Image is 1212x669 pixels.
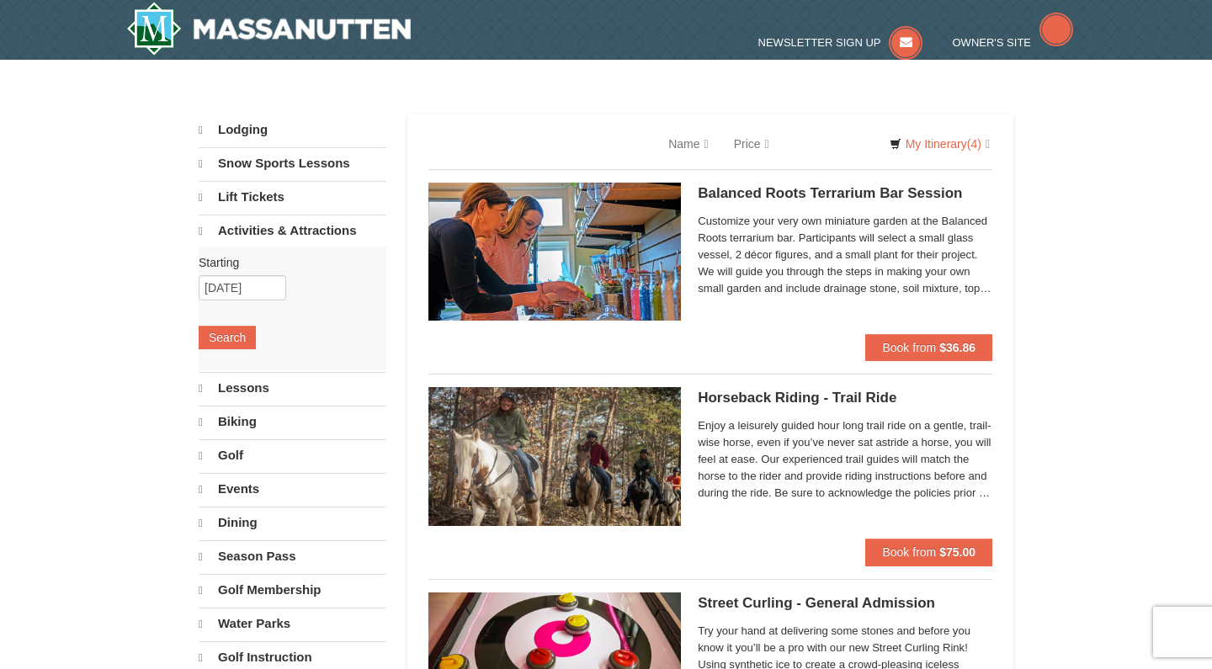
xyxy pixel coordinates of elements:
a: Lessons [199,372,386,404]
span: Book from [882,545,936,559]
button: Book from $75.00 [865,539,992,565]
h5: Balanced Roots Terrarium Bar Session [698,185,992,202]
a: Activities & Attractions [199,215,386,247]
a: Price [721,127,782,161]
a: Biking [199,406,386,438]
span: Book from [882,341,936,354]
img: 21584748-79-4e8ac5ed.jpg [428,387,681,525]
a: Newsletter Sign Up [758,36,923,49]
a: Snow Sports Lessons [199,147,386,179]
a: Golf [199,439,386,471]
a: Owner's Site [953,36,1074,49]
a: Golf Membership [199,574,386,606]
a: Events [199,473,386,505]
span: Customize your very own miniature garden at the Balanced Roots terrarium bar. Participants will s... [698,213,992,297]
button: Book from $36.86 [865,334,992,361]
a: Lift Tickets [199,181,386,213]
span: Newsletter Sign Up [758,36,881,49]
h5: Street Curling - General Admission [698,595,992,612]
h5: Horseback Riding - Trail Ride [698,390,992,406]
a: Lodging [199,114,386,146]
span: Enjoy a leisurely guided hour long trail ride on a gentle, trail-wise horse, even if you’ve never... [698,417,992,502]
a: Massanutten Resort [126,2,411,56]
a: Dining [199,507,386,539]
img: Massanutten Resort Logo [126,2,411,56]
span: (4) [967,137,981,151]
a: My Itinerary(4) [879,131,1001,157]
a: Season Pass [199,540,386,572]
a: Water Parks [199,608,386,640]
button: Search [199,326,256,349]
strong: $75.00 [939,545,975,559]
img: 18871151-30-393e4332.jpg [428,183,681,321]
a: Name [656,127,720,161]
span: Owner's Site [953,36,1032,49]
strong: $36.86 [939,341,975,354]
label: Starting [199,254,374,271]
